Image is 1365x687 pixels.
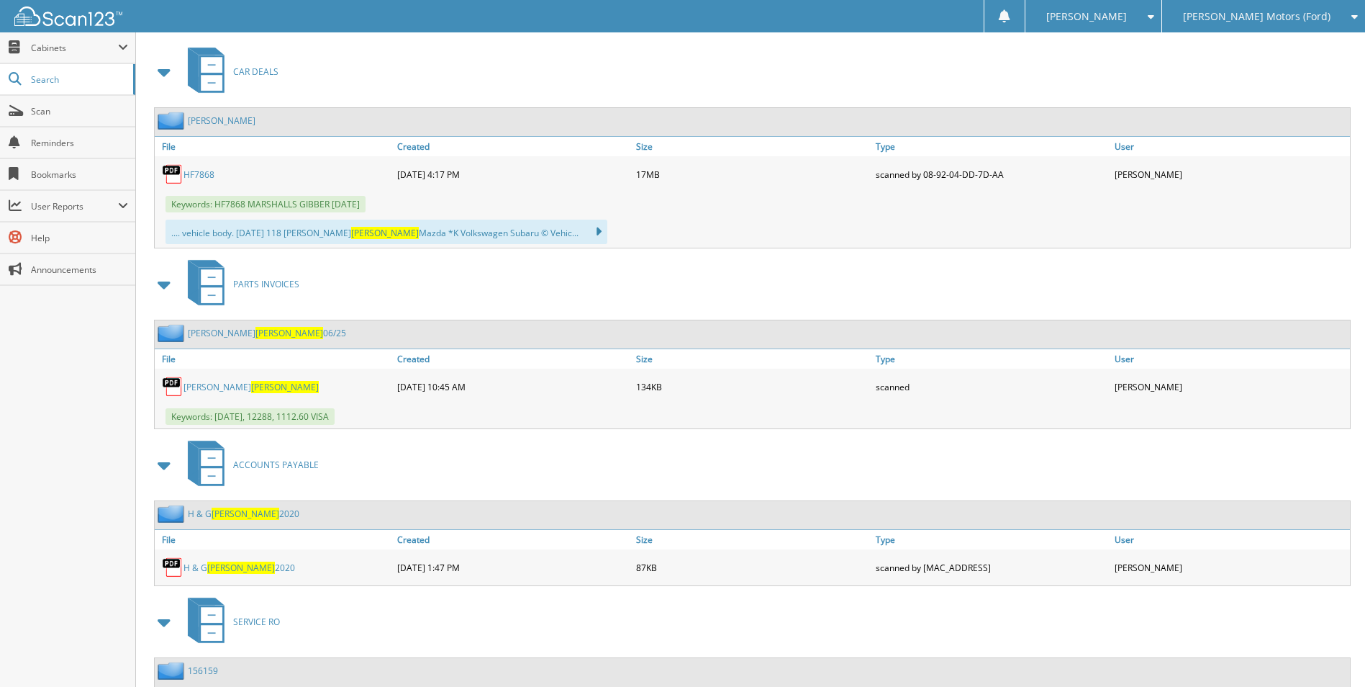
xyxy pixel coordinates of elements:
span: Keywords: HF7868 MARSHALLS GIBBER [DATE] [165,196,366,212]
a: Size [632,349,871,369]
a: CAR DEALS [179,43,278,100]
a: Created [394,137,632,156]
img: folder2.png [158,112,188,130]
span: CAR DEALS [233,66,278,78]
img: folder2.png [158,662,188,680]
a: Type [872,530,1111,549]
span: Search [31,73,126,86]
img: PDF.png [162,376,183,398]
span: User Reports [31,200,118,212]
div: 87KB [632,553,871,582]
span: [PERSON_NAME] [255,327,323,339]
div: [DATE] 1:47 PM [394,553,632,582]
span: [PERSON_NAME] [351,227,419,239]
div: [DATE] 10:45 AM [394,372,632,401]
span: [PERSON_NAME] Motors (Ford) [1183,12,1330,21]
a: [PERSON_NAME][PERSON_NAME] [183,381,319,393]
div: scanned by [MAC_ADDRESS] [872,553,1111,582]
div: [PERSON_NAME] [1111,160,1350,189]
a: [PERSON_NAME][PERSON_NAME]06/25 [188,327,346,339]
div: .... vehicle body. [DATE] 118 [PERSON_NAME] Mazda *K Volkswagen Subaru © Vehic... [165,220,607,244]
a: PARTS INVOICES [179,256,299,313]
a: File [155,530,394,549]
div: scanned [872,372,1111,401]
a: File [155,137,394,156]
a: User [1111,349,1350,369]
div: [DATE] 4:17 PM [394,160,632,189]
span: Reminders [31,137,128,149]
span: Help [31,232,128,244]
span: [PERSON_NAME] [1046,12,1127,21]
span: Cabinets [31,42,118,54]
div: scanned by 08-92-04-DD-7D-AA [872,160,1111,189]
a: User [1111,530,1350,549]
span: [PERSON_NAME] [207,562,275,574]
span: Keywords: [DATE], 12288, 1112.60 VISA [165,408,335,425]
div: 134KB [632,372,871,401]
div: [PERSON_NAME] [1111,553,1350,582]
span: ACCOUNTS PAYABLE [233,459,319,471]
a: Type [872,349,1111,369]
img: folder2.png [158,505,188,523]
a: SERVICE RO [179,593,280,650]
span: Announcements [31,264,128,276]
img: scan123-logo-white.svg [14,6,122,26]
span: PARTS INVOICES [233,278,299,290]
a: File [155,349,394,369]
div: 17MB [632,160,871,189]
a: HF7868 [183,169,214,181]
a: ACCOUNTS PAYABLE [179,436,319,493]
a: H & G[PERSON_NAME]2020 [188,508,299,520]
a: [PERSON_NAME] [188,114,255,127]
div: [PERSON_NAME] [1111,372,1350,401]
span: Scan [31,105,128,117]
a: Created [394,530,632,549]
span: Bookmarks [31,169,128,181]
a: Type [872,137,1111,156]
span: [PERSON_NAME] [212,508,279,520]
a: H & G[PERSON_NAME]2020 [183,562,295,574]
img: folder2.png [158,324,188,342]
span: SERVICE RO [233,616,280,628]
a: Size [632,137,871,156]
img: PDF.png [162,163,183,185]
a: 156159 [188,665,218,677]
a: User [1111,137,1350,156]
img: PDF.png [162,557,183,578]
a: Created [394,349,632,369]
span: [PERSON_NAME] [251,381,319,393]
a: Size [632,530,871,549]
iframe: Chat Widget [1293,618,1365,687]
